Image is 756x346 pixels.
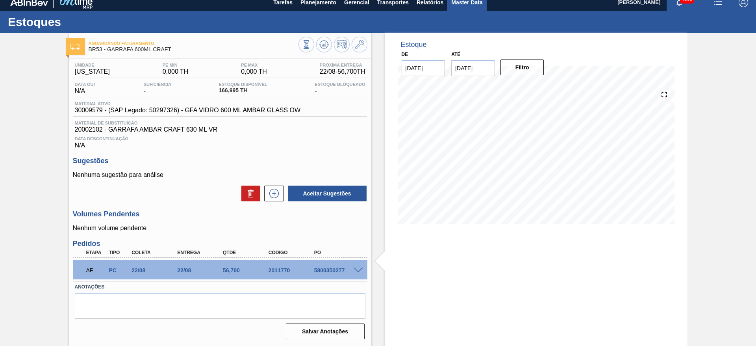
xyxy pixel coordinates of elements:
[500,60,544,75] button: Filtro
[75,101,301,106] span: Material ativo
[73,210,367,218] h3: Volumes Pendentes
[73,157,367,165] h3: Sugestões
[221,250,272,255] div: Qtde
[312,267,363,273] div: 5800350277
[75,107,301,114] span: 30009579 - (SAP Legado: 50297326) - GFA VIDRO 600 ML AMBAR GLASS OW
[402,52,408,57] label: De
[175,250,226,255] div: Entrega
[130,250,181,255] div: Coleta
[73,133,367,149] div: N/A
[237,186,260,201] div: Excluir Sugestões
[142,82,173,95] div: -
[241,63,267,67] span: PE MAX
[451,60,495,76] input: dd/mm/yyyy
[73,225,367,232] p: Nenhum volume pendente
[75,121,365,125] span: Material de Substituição
[241,68,267,75] span: 0,000 TH
[320,68,365,75] span: 22/08 - 56,700 TH
[144,82,171,87] span: Suficiência
[219,82,267,87] span: Estoque Disponível
[175,267,226,273] div: 22/08/2025
[316,37,332,52] button: Atualizar Gráfico
[75,281,365,293] label: Anotações
[312,250,363,255] div: PO
[75,63,110,67] span: Unidade
[352,37,367,52] button: Ir ao Master Data / Geral
[130,267,181,273] div: 22/08/2025
[70,44,80,50] img: Ícone
[219,87,267,93] span: 166,995 TH
[73,82,98,95] div: N/A
[286,324,365,339] button: Salvar Anotações
[298,37,314,52] button: Visão Geral dos Estoques
[89,41,298,46] span: Aguardando Faturamento
[107,267,130,273] div: Pedido de Compra
[73,240,367,248] h3: Pedidos
[163,63,189,67] span: PE MIN
[84,250,108,255] div: Etapa
[267,250,318,255] div: Código
[284,185,367,202] div: Aceitar Sugestões
[402,60,445,76] input: dd/mm/yyyy
[84,262,108,279] div: Aguardando Faturamento
[75,126,365,133] span: 20002102 - GARRAFA AMBAR CRAFT 630 ML VR
[267,267,318,273] div: 2011770
[89,47,298,52] span: BR53 - GARRAFA 600ML CRAFT
[451,52,460,57] label: Até
[320,63,365,67] span: Próxima Entrega
[313,82,367,95] div: -
[163,68,189,75] span: 0,000 TH
[75,68,110,75] span: [US_STATE]
[86,267,106,273] p: AF
[260,186,284,201] div: Nova sugestão
[288,186,367,201] button: Aceitar Sugestões
[334,37,350,52] button: Programar Estoque
[107,250,130,255] div: Tipo
[73,171,367,179] p: Nenhuma sugestão para análise
[401,41,427,49] div: Estoque
[221,267,272,273] div: 56,700
[75,136,365,141] span: Data Descontinuação
[315,82,365,87] span: Estoque Bloqueado
[8,17,148,26] h1: Estoques
[75,82,96,87] span: Data out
